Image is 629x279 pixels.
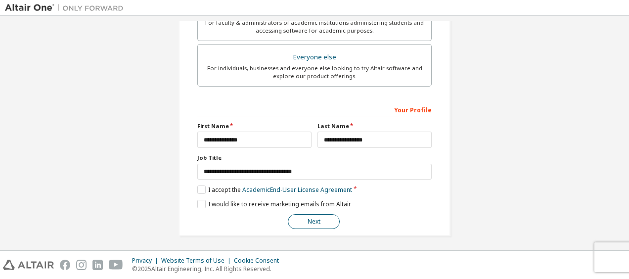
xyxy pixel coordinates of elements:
[204,64,425,80] div: For individuals, businesses and everyone else looking to try Altair software and explore our prod...
[317,122,432,130] label: Last Name
[242,186,352,194] a: Academic End-User License Agreement
[288,214,340,229] button: Next
[197,186,352,194] label: I accept the
[204,50,425,64] div: Everyone else
[197,122,312,130] label: First Name
[161,257,234,265] div: Website Terms of Use
[60,260,70,270] img: facebook.svg
[197,154,432,162] label: Job Title
[109,260,123,270] img: youtube.svg
[204,19,425,35] div: For faculty & administrators of academic institutions administering students and accessing softwa...
[92,260,103,270] img: linkedin.svg
[197,101,432,117] div: Your Profile
[5,3,129,13] img: Altair One
[197,200,351,208] label: I would like to receive marketing emails from Altair
[132,257,161,265] div: Privacy
[3,260,54,270] img: altair_logo.svg
[76,260,87,270] img: instagram.svg
[234,257,285,265] div: Cookie Consent
[132,265,285,273] p: © 2025 Altair Engineering, Inc. All Rights Reserved.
